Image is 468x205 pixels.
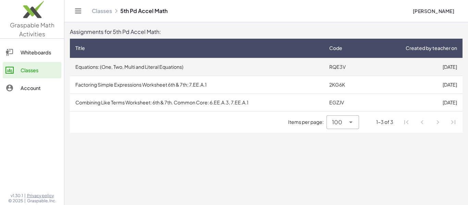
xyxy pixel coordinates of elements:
[367,58,463,76] td: [DATE]
[21,48,59,56] div: Whiteboards
[407,5,460,17] button: [PERSON_NAME]
[3,62,61,78] a: Classes
[70,58,324,76] td: Equations: (One, Two, Multi and Literal Equations)
[75,44,85,52] span: Title
[332,118,342,126] span: 100
[324,76,367,93] td: 2KG6K
[367,93,463,111] td: [DATE]
[324,58,367,76] td: RQE3V
[376,118,393,126] div: 1-3 of 3
[11,193,23,198] span: v1.30.1
[21,84,59,92] div: Account
[70,28,463,36] div: Assignments for 5th Pd Accel Math:
[3,80,61,96] a: Account
[399,114,461,130] nav: Pagination Navigation
[21,66,59,74] div: Classes
[412,8,454,14] span: [PERSON_NAME]
[10,21,54,38] span: Graspable Math Activities
[288,118,327,126] span: Items per page:
[27,198,56,204] span: Graspable, Inc.
[324,93,367,111] td: EGZJV
[8,198,23,204] span: © 2025
[3,44,61,61] a: Whiteboards
[70,76,324,93] td: Factoring Simple Expressions Worksheet 6th & 7th; 7.EE.A.1
[92,8,112,14] a: Classes
[24,198,26,204] span: |
[406,44,457,52] span: Created by teacher on
[367,76,463,93] td: [DATE]
[329,44,342,52] span: Code
[24,193,26,198] span: |
[27,193,56,198] a: Privacy policy
[70,93,324,111] td: Combining Like Terms Worksheet: 6th & 7th. Common Core: 6.EE.A.3, 7.EE.A.1
[73,5,84,16] button: Toggle navigation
